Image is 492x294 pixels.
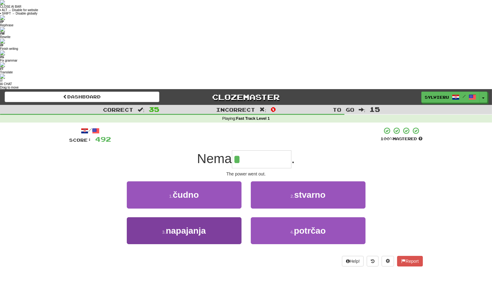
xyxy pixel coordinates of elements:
[291,151,295,166] span: .
[197,151,232,166] span: Nema
[216,106,255,113] span: Incorrect
[169,92,323,102] a: Clozemaster
[5,92,159,102] a: Dashboard
[370,106,380,113] span: 15
[271,106,276,113] span: 0
[333,106,354,113] span: To go
[127,217,242,244] button: 3.napajanja
[103,106,133,113] span: Correct
[463,94,466,98] span: /
[162,230,166,235] small: 3 .
[69,171,423,177] div: The power went out.
[421,92,480,103] a: sylvieru /
[251,181,366,208] button: 2.stvarno
[69,127,111,135] div: /
[95,135,111,143] span: 492
[294,226,326,236] span: potrčao
[381,136,423,142] div: Mastered
[149,106,159,113] span: 35
[138,107,144,112] span: :
[290,230,294,235] small: 4 .
[251,217,366,244] button: 4.potrčao
[290,194,294,199] small: 2 .
[169,194,173,199] small: 1 .
[236,116,270,121] strong: Fast Track Level 1
[342,256,364,266] button: Help!
[294,190,326,200] span: stvarno
[367,256,379,266] button: Round history (alt+y)
[69,137,92,143] span: Score:
[381,136,393,141] span: 100 %
[166,226,206,236] span: napajanja
[359,107,366,112] span: :
[259,107,266,112] span: :
[173,190,199,200] span: čudno
[397,256,423,266] button: Report
[425,94,449,100] span: sylvieru
[127,181,242,208] button: 1.čudno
